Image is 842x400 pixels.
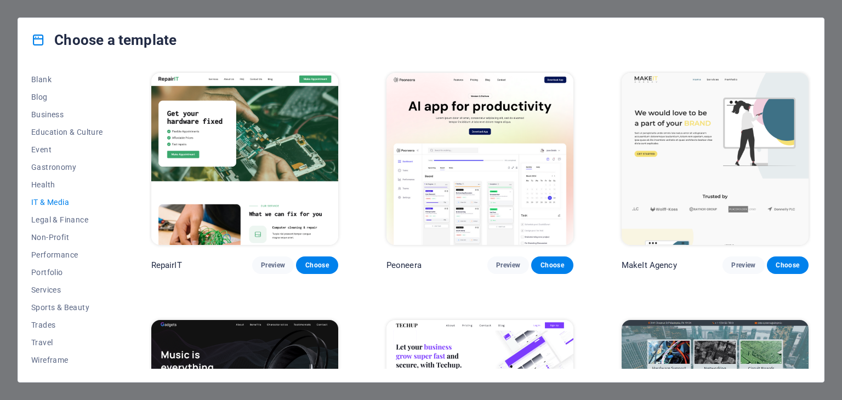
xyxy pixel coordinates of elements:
button: IT & Media [31,193,103,211]
button: Preview [487,256,529,274]
span: Non-Profit [31,233,103,242]
span: Gastronomy [31,163,103,172]
span: Blog [31,93,103,101]
span: Choose [305,261,329,270]
button: Wireframe [31,351,103,369]
button: Event [31,141,103,158]
button: Health [31,176,103,193]
button: Choose [296,256,338,274]
img: Peoneera [386,73,573,245]
button: Gastronomy [31,158,103,176]
button: Legal & Finance [31,211,103,228]
p: Peoneera [386,260,422,271]
span: Travel [31,338,103,347]
span: Health [31,180,103,189]
span: Choose [776,261,800,270]
button: Choose [767,256,809,274]
button: Performance [31,246,103,264]
p: RepairIT [151,260,182,271]
button: Education & Culture [31,123,103,141]
button: Business [31,106,103,123]
span: Event [31,145,103,154]
span: Choose [540,261,564,270]
p: MakeIt Agency [622,260,677,271]
button: Sports & Beauty [31,299,103,316]
span: Preview [261,261,285,270]
span: Preview [731,261,755,270]
img: RepairIT [151,73,338,245]
button: Blank [31,71,103,88]
span: Business [31,110,103,119]
span: Blank [31,75,103,84]
span: Wireframe [31,356,103,364]
img: MakeIt Agency [622,73,809,245]
span: IT & Media [31,198,103,207]
span: Performance [31,250,103,259]
span: Education & Culture [31,128,103,136]
span: Legal & Finance [31,215,103,224]
span: Preview [496,261,520,270]
button: Non-Profit [31,228,103,246]
span: Sports & Beauty [31,303,103,312]
span: Services [31,285,103,294]
button: Services [31,281,103,299]
span: Portfolio [31,268,103,277]
button: Choose [531,256,573,274]
h4: Choose a template [31,31,177,49]
button: Portfolio [31,264,103,281]
button: Trades [31,316,103,334]
span: Trades [31,321,103,329]
button: Travel [31,334,103,351]
button: Preview [722,256,764,274]
button: Preview [252,256,294,274]
button: Blog [31,88,103,106]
